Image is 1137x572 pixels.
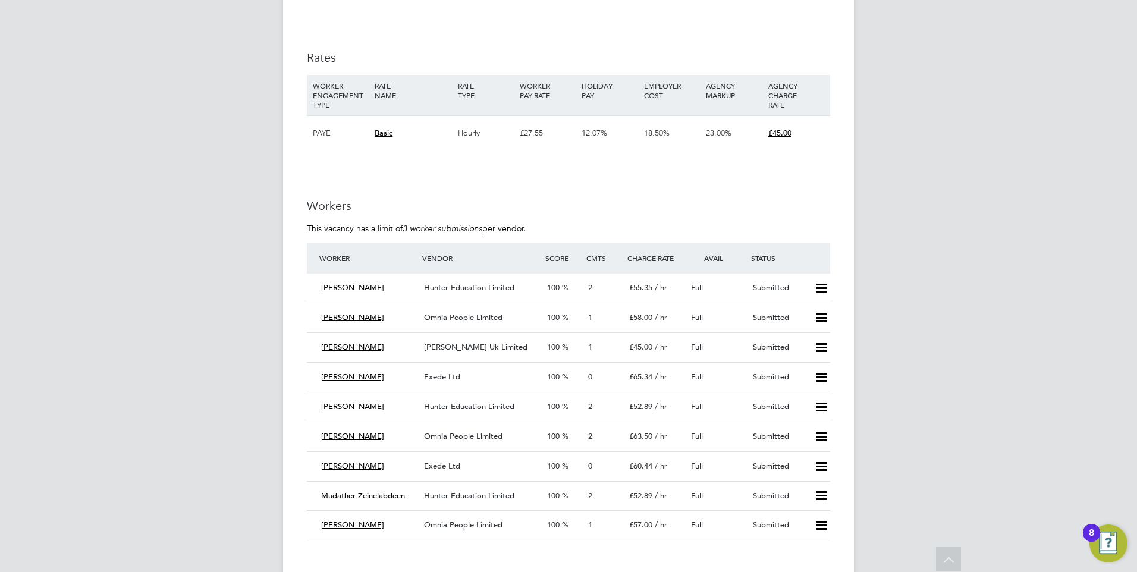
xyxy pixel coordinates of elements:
[424,520,502,530] span: Omnia People Limited
[641,75,703,106] div: EMPLOYER COST
[588,401,592,411] span: 2
[307,223,830,234] p: This vacancy has a limit of per vendor.
[424,491,514,501] span: Hunter Education Limited
[424,372,460,382] span: Exede Ltd
[542,247,583,269] div: Score
[588,342,592,352] span: 1
[703,75,765,106] div: AGENCY MARKUP
[547,461,560,471] span: 100
[629,431,652,441] span: £63.50
[310,116,372,150] div: PAYE
[582,128,607,138] span: 12.07%
[588,491,592,501] span: 2
[1089,524,1127,562] button: Open Resource Center, 8 new notifications
[455,75,517,106] div: RATE TYPE
[655,401,667,411] span: / hr
[691,342,703,352] span: Full
[691,491,703,501] span: Full
[372,75,454,106] div: RATE NAME
[691,282,703,293] span: Full
[375,128,392,138] span: Basic
[691,401,703,411] span: Full
[547,401,560,411] span: 100
[655,491,667,501] span: / hr
[321,342,384,352] span: [PERSON_NAME]
[547,520,560,530] span: 100
[588,312,592,322] span: 1
[424,282,514,293] span: Hunter Education Limited
[1089,533,1094,548] div: 8
[748,338,810,357] div: Submitted
[424,461,460,471] span: Exede Ltd
[588,431,592,441] span: 2
[579,75,640,106] div: HOLIDAY PAY
[321,491,405,501] span: Mudather Zeinelabdeen
[424,342,527,352] span: [PERSON_NAME] Uk Limited
[691,431,703,441] span: Full
[424,431,502,441] span: Omnia People Limited
[583,247,624,269] div: Cmts
[691,461,703,471] span: Full
[629,282,652,293] span: £55.35
[655,312,667,322] span: / hr
[321,461,384,471] span: [PERSON_NAME]
[310,75,372,115] div: WORKER ENGAGEMENT TYPE
[517,75,579,106] div: WORKER PAY RATE
[748,278,810,298] div: Submitted
[629,520,652,530] span: £57.00
[316,247,419,269] div: Worker
[629,372,652,382] span: £65.34
[655,282,667,293] span: / hr
[655,461,667,471] span: / hr
[307,50,830,65] h3: Rates
[706,128,731,138] span: 23.00%
[547,342,560,352] span: 100
[765,75,827,115] div: AGENCY CHARGE RATE
[455,116,517,150] div: Hourly
[321,520,384,530] span: [PERSON_NAME]
[691,312,703,322] span: Full
[748,247,830,269] div: Status
[624,247,686,269] div: Charge Rate
[768,128,791,138] span: £45.00
[547,491,560,501] span: 100
[321,282,384,293] span: [PERSON_NAME]
[424,312,502,322] span: Omnia People Limited
[547,431,560,441] span: 100
[748,367,810,387] div: Submitted
[655,372,667,382] span: / hr
[547,372,560,382] span: 100
[321,372,384,382] span: [PERSON_NAME]
[655,520,667,530] span: / hr
[655,342,667,352] span: / hr
[547,282,560,293] span: 100
[517,116,579,150] div: £27.55
[748,457,810,476] div: Submitted
[321,431,384,441] span: [PERSON_NAME]
[629,491,652,501] span: £52.89
[321,401,384,411] span: [PERSON_NAME]
[629,342,652,352] span: £45.00
[321,312,384,322] span: [PERSON_NAME]
[547,312,560,322] span: 100
[629,461,652,471] span: £60.44
[748,486,810,506] div: Submitted
[748,397,810,417] div: Submitted
[655,431,667,441] span: / hr
[307,198,830,213] h3: Workers
[748,516,810,535] div: Submitted
[748,427,810,447] div: Submitted
[686,247,748,269] div: Avail
[588,282,592,293] span: 2
[588,520,592,530] span: 1
[424,401,514,411] span: Hunter Education Limited
[748,308,810,328] div: Submitted
[419,247,542,269] div: Vendor
[588,372,592,382] span: 0
[629,401,652,411] span: £52.89
[691,520,703,530] span: Full
[644,128,670,138] span: 18.50%
[588,461,592,471] span: 0
[403,223,482,234] em: 3 worker submissions
[629,312,652,322] span: £58.00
